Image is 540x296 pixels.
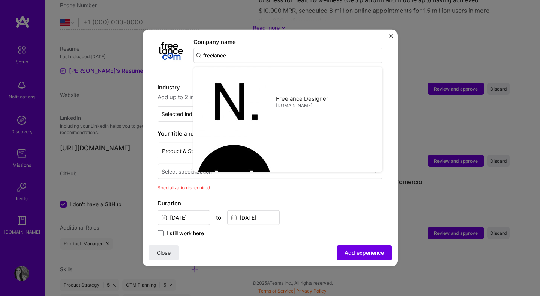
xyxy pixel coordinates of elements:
[196,145,271,220] img: Company logo
[276,102,312,108] span: [DOMAIN_NAME]
[157,38,184,65] img: Company logo
[157,83,382,92] label: Industry
[157,93,382,102] span: Add up to 2 industries.
[193,48,382,63] input: Search for a company...
[276,94,328,102] span: Freelance Designer
[373,169,378,174] img: drop icon
[157,199,382,208] label: Duration
[166,230,204,237] span: I still work here
[157,185,210,190] span: Specialization is required
[227,210,280,225] input: Date
[157,210,210,225] input: Date
[216,214,221,222] div: to
[196,64,271,139] img: Company logo
[345,249,384,257] span: Add experience
[148,245,178,260] button: Close
[193,38,236,45] label: Company name
[162,110,219,118] div: Selected industries
[157,21,382,30] p: Jobs help companies understand your past experience.
[157,143,382,159] input: Role name
[162,168,212,175] div: Select specialization
[337,245,391,260] button: Add experience
[389,34,393,42] button: Close
[157,249,171,257] span: Close
[157,129,382,138] label: Your title and specialization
